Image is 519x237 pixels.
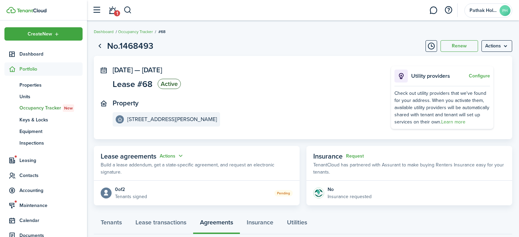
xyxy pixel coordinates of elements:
[441,118,465,125] a: Learn more
[19,139,83,147] span: Inspections
[94,40,105,52] a: Go back
[134,65,140,75] span: —
[4,27,83,41] button: Open menu
[19,50,83,58] span: Dashboard
[313,151,343,161] span: Insurance
[113,65,133,75] span: [DATE]
[19,65,83,73] span: Portfolio
[113,99,139,107] panel-main-title: Property
[158,79,181,89] status: Active
[19,172,83,179] span: Contacts
[19,187,83,194] span: Accounting
[94,214,129,234] a: Tenants
[411,72,467,80] p: Utility providers
[90,4,103,17] button: Open sidebar
[4,125,83,137] a: Equipment
[19,93,83,100] span: Units
[129,214,193,234] a: Lease transactions
[19,82,83,89] span: Properties
[19,128,83,135] span: Equipment
[394,90,490,125] div: Check out utility providers that we've found for your address. When you activate them, available ...
[313,161,505,176] p: TenantCloud has partnered with Assurant to make buying Renters Insurance easy for your tenants.
[101,161,293,176] p: Build a lease addendum, get a state-specific agreement, and request an electronic signature.
[4,102,83,114] a: Occupancy TrackerNew
[19,202,83,209] span: Maintenance
[4,79,83,91] a: Properties
[4,47,83,61] a: Dashboard
[443,4,454,16] button: Open resource center
[274,190,293,196] status: Pending
[107,40,153,53] h1: No.1468493
[441,40,478,52] button: Renew
[4,137,83,149] a: Inspections
[158,29,165,35] span: #68
[94,29,114,35] a: Dashboard
[481,40,512,52] menu-btn: Actions
[160,152,184,160] button: Open menu
[124,4,132,16] button: Search
[106,2,119,19] a: Notifications
[313,188,324,198] img: Insurance protection
[426,40,437,52] button: Timeline
[240,214,280,234] a: Insurance
[280,214,314,234] a: Utilities
[4,114,83,125] a: Keys & Locks
[469,73,490,79] button: Configure
[19,104,83,112] span: Occupancy Tracker
[500,5,510,16] avatar-text: PH
[6,7,16,13] img: TenantCloud
[64,105,73,111] span: New
[481,40,512,52] button: Open menu
[160,152,184,160] button: Actions
[17,9,46,13] img: TenantCloud
[127,116,217,122] e-details-info-title: [STREET_ADDRESS][PERSON_NAME]
[113,80,153,88] span: Lease #68
[28,32,52,36] span: Create New
[328,186,372,193] div: No
[470,8,497,13] span: Pathak Holding LLC
[346,153,364,159] button: Request
[19,116,83,123] span: Keys & Locks
[101,151,156,161] span: Lease agreements
[142,65,162,75] span: [DATE]
[114,10,120,16] span: 1
[4,91,83,102] a: Units
[118,29,153,35] a: Occupancy Tracker
[115,186,147,193] div: 0 of 2
[19,217,83,224] span: Calendar
[427,2,440,19] a: Messaging
[19,157,83,164] span: Leasing
[115,193,147,200] p: Tenants signed
[328,193,372,200] p: Insurance requested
